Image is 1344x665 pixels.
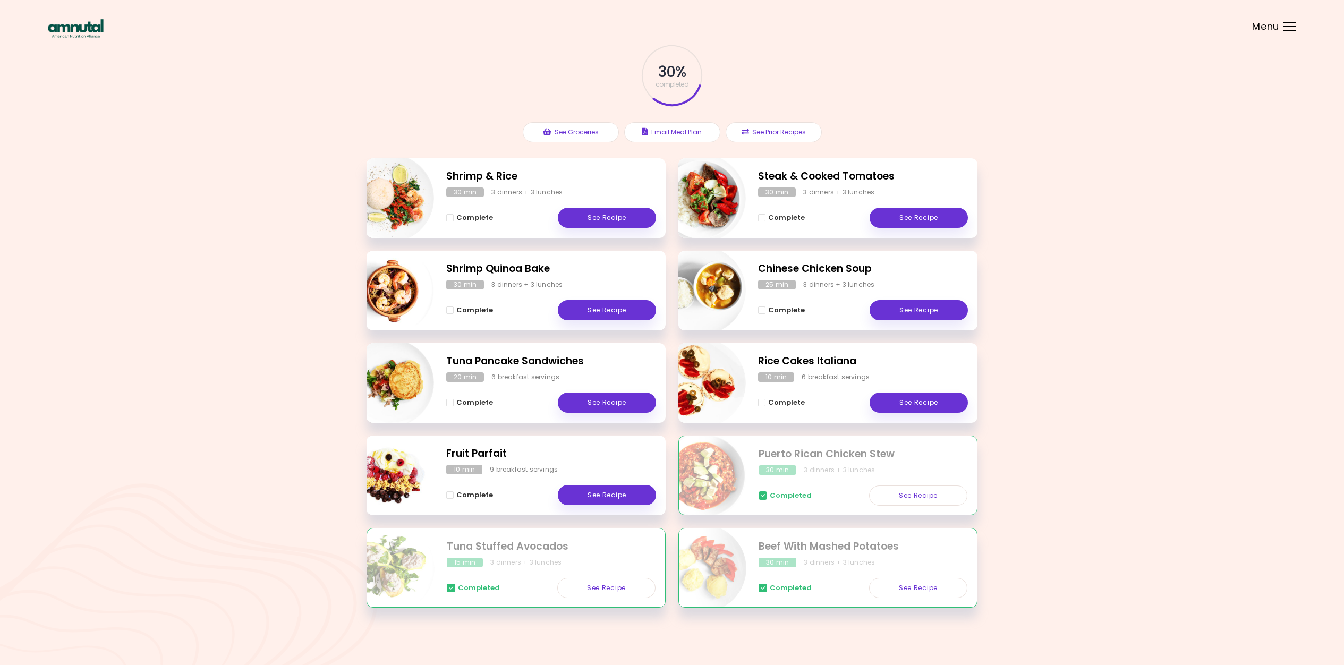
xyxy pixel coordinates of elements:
a: See Recipe - Fruit Parfait [558,485,656,505]
div: 10 min [758,372,794,382]
h2: Tuna Pancake Sandwiches [446,354,656,369]
span: Completed [770,491,812,500]
a: See Recipe - Shrimp Quinoa Bake [558,300,656,320]
h2: Fruit Parfait [446,446,656,462]
div: 30 min [446,187,484,197]
button: Email Meal Plan [624,122,720,142]
img: Info - Beef With Mashed Potatoes [658,524,746,612]
img: Info - Chinese Chicken Soup [658,246,746,335]
span: 30 % [658,63,686,81]
div: 30 min [759,558,796,567]
img: Info - Rice Cakes Italiana [658,339,746,427]
div: 3 dinners + 3 lunches [491,187,563,197]
button: Complete - Chinese Chicken Soup [758,304,805,317]
h2: Puerto Rican Chicken Stew [759,447,967,462]
a: See Recipe - Puerto Rican Chicken Stew [869,485,967,506]
h2: Beef With Mashed Potatoes [759,539,967,555]
button: See Prior Recipes [726,122,822,142]
img: Info - Shrimp Quinoa Bake [346,246,434,335]
span: Complete [456,491,493,499]
button: Complete - Steak & Cooked Tomatoes [758,211,805,224]
img: Info - Shrimp & Rice [346,154,434,242]
button: Complete - Rice Cakes Italiana [758,396,805,409]
span: Complete [768,398,805,407]
span: Completed [458,584,500,592]
h2: Rice Cakes Italiana [758,354,968,369]
button: Complete - Shrimp Quinoa Bake [446,304,493,317]
div: 3 dinners + 3 lunches [803,187,874,197]
div: 15 min [447,558,483,567]
div: 3 dinners + 3 lunches [804,558,875,567]
div: 6 breakfast servings [802,372,870,382]
button: Complete - Shrimp & Rice [446,211,493,224]
span: Complete [456,214,493,222]
span: Complete [768,306,805,314]
h2: Shrimp Quinoa Bake [446,261,656,277]
img: Info - Tuna Pancake Sandwiches [346,339,434,427]
h2: Steak & Cooked Tomatoes [758,169,968,184]
button: See Groceries [523,122,619,142]
img: Info - Tuna Stuffed Avocados [346,524,435,612]
h2: Tuna Stuffed Avocados [447,539,656,555]
span: Complete [456,398,493,407]
div: 3 dinners + 3 lunches [804,465,875,475]
img: Info - Fruit Parfait [346,431,434,519]
button: Complete - Fruit Parfait [446,489,493,501]
a: See Recipe - Chinese Chicken Soup [870,300,968,320]
img: Info - Puerto Rican Chicken Stew [658,432,746,520]
span: Menu [1252,22,1279,31]
h2: Chinese Chicken Soup [758,261,968,277]
a: See Recipe - Rice Cakes Italiana [870,393,968,413]
div: 20 min [446,372,484,382]
div: 30 min [446,280,484,289]
span: Complete [768,214,805,222]
div: 9 breakfast servings [490,465,558,474]
div: 30 min [758,187,796,197]
a: See Recipe - Tuna Stuffed Avocados [557,578,656,598]
div: 3 dinners + 3 lunches [803,280,874,289]
div: 30 min [759,465,796,475]
div: 25 min [758,280,796,289]
span: completed [656,81,689,88]
img: AmNutAl [48,19,104,38]
button: Complete - Tuna Pancake Sandwiches [446,396,493,409]
div: 10 min [446,465,482,474]
img: Info - Steak & Cooked Tomatoes [658,154,746,242]
h2: Shrimp & Rice [446,169,656,184]
a: See Recipe - Steak & Cooked Tomatoes [870,208,968,228]
div: 6 breakfast servings [491,372,559,382]
a: See Recipe - Tuna Pancake Sandwiches [558,393,656,413]
div: 3 dinners + 3 lunches [490,558,562,567]
a: See Recipe - Beef With Mashed Potatoes [869,578,967,598]
span: Complete [456,306,493,314]
div: 3 dinners + 3 lunches [491,280,563,289]
a: See Recipe - Shrimp & Rice [558,208,656,228]
span: Completed [770,584,812,592]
